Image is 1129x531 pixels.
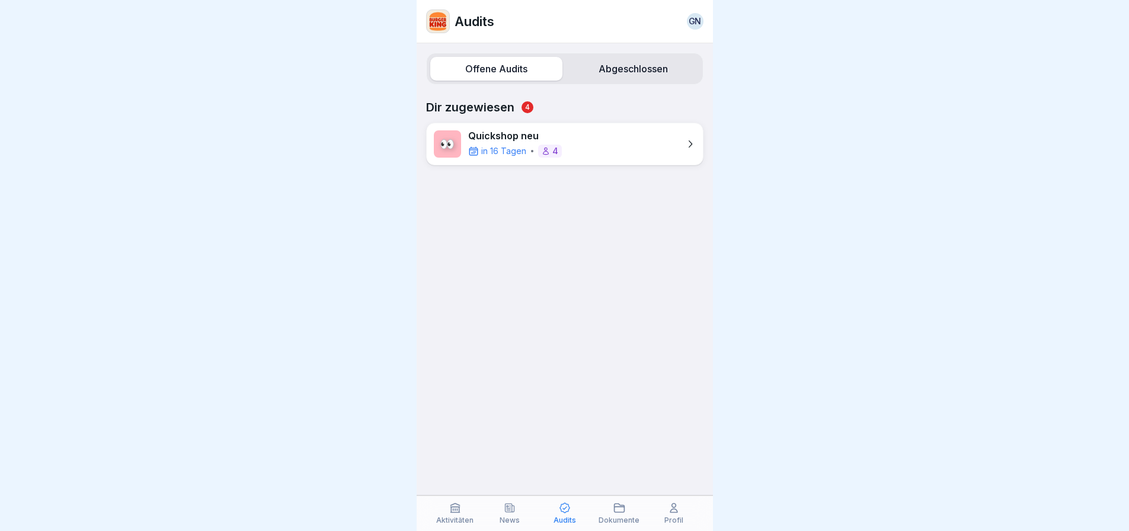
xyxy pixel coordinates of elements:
span: 4 [522,101,533,113]
p: in 16 Tagen [481,145,526,157]
p: News [500,516,520,524]
p: Audits [554,516,576,524]
p: Dir zugewiesen [426,100,703,114]
p: Dokumente [599,516,639,524]
a: GN [687,13,703,30]
p: Aktivitäten [436,516,474,524]
label: Abgeschlossen [567,57,699,81]
label: Offene Audits [430,57,562,81]
p: 4 [552,147,558,155]
p: Quickshop neu [468,130,562,142]
a: 👀Quickshop neuin 16 Tagen4 [426,123,703,165]
img: w2f18lwxr3adf3talrpwf6id.png [427,10,449,33]
div: 👀 [434,130,461,158]
p: Audits [455,14,494,29]
p: Profil [664,516,683,524]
